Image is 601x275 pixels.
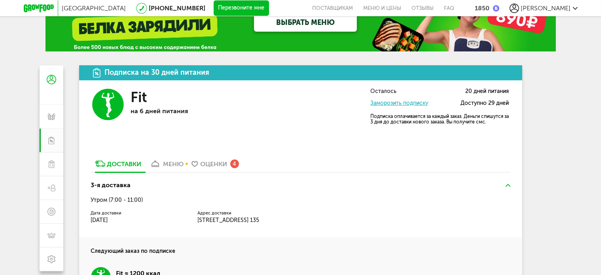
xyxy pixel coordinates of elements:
[475,4,490,12] div: 1850
[371,89,397,95] span: Осталось
[521,4,571,12] span: [PERSON_NAME]
[506,184,510,187] img: arrow-up-green.5eb5f82.svg
[163,160,184,168] div: меню
[91,237,510,255] h4: Следующий заказ по подписке
[149,4,206,12] a: [PHONE_NUMBER]
[91,180,131,190] div: 3-я доставка
[188,159,243,172] a: Оценки 4
[146,159,188,172] a: меню
[493,5,499,11] img: bonus_b.cdccf46.png
[371,114,509,125] p: Подписка оплачивается за каждый заказ. Деньги спишутся за 3 дня до доставки нового заказа. Вы пол...
[466,89,509,95] span: 20 дней питания
[62,4,126,12] span: [GEOGRAPHIC_DATA]
[107,160,142,168] div: Доставки
[91,159,146,172] a: Доставки
[131,107,245,115] p: на 6 дней питания
[254,14,357,32] a: ВЫБРАТЬ МЕНЮ
[104,69,209,76] div: Подписка на 30 дней питания
[91,217,108,224] span: [DATE]
[198,217,260,224] span: [STREET_ADDRESS] 135
[200,160,227,168] div: Оценки
[230,159,239,168] div: 4
[131,89,147,106] h3: Fit
[371,100,428,106] a: Заморозить подписку
[91,211,186,215] label: Дата доставки
[198,211,305,215] label: Адрес доставки
[91,197,510,203] div: Утром (7:00 - 11:00)
[461,101,509,106] span: Доступно 29 дней
[93,68,101,78] img: icon.da23462.svg
[214,0,269,16] button: Перезвоните мне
